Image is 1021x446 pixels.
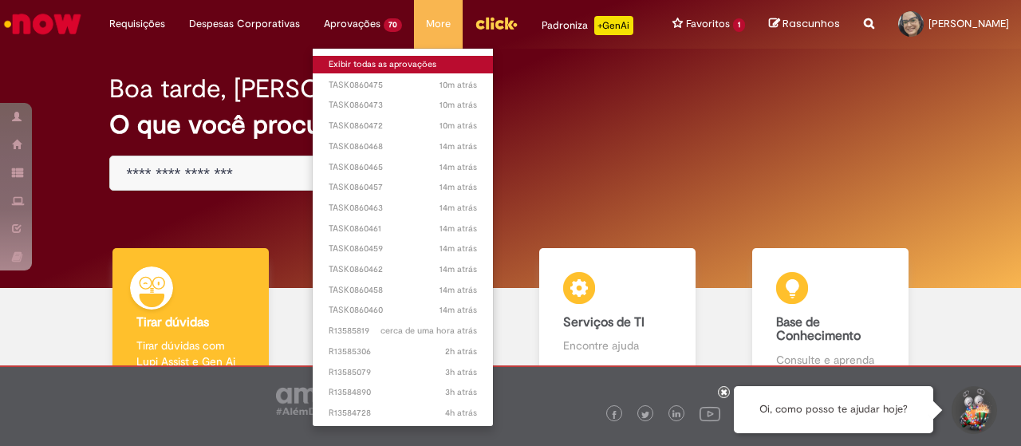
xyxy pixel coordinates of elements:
[313,261,493,278] a: Aberto TASK0860462 :
[313,77,493,94] a: Aberto TASK0860475 :
[440,284,477,296] span: 14m atrás
[329,386,477,399] span: R13584890
[313,179,493,196] a: Aberto TASK0860457 :
[329,99,477,112] span: TASK0860473
[928,17,1009,30] span: [PERSON_NAME]
[312,48,494,427] ul: Aprovações
[313,240,493,258] a: Aberto TASK0860459 :
[276,383,368,415] img: logo_footer_ambev_rotulo_gray.png
[324,16,380,32] span: Aprovações
[440,304,477,316] time: 01/10/2025 13:27:13
[313,117,493,135] a: Aberto TASK0860472 :
[440,99,477,111] span: 10m atrás
[440,181,477,193] time: 01/10/2025 13:27:15
[313,425,493,443] a: Aberto R13584702 :
[475,11,518,35] img: click_logo_yellow_360x200.png
[109,111,911,139] h2: O que você procura hoje?
[313,384,493,401] a: Aberto R13584890 :
[313,302,493,319] a: Aberto TASK0860460 :
[445,386,477,398] time: 01/10/2025 10:22:30
[329,345,477,358] span: R13585306
[445,407,477,419] time: 01/10/2025 10:03:12
[298,248,511,386] a: Catálogo de Ofertas Abra uma solicitação
[734,386,933,433] div: Oi, como posso te ajudar hoje?
[440,263,477,275] time: 01/10/2025 13:27:14
[329,366,477,379] span: R13585079
[610,411,618,419] img: logo_footer_facebook.png
[440,243,477,255] span: 14m atrás
[384,18,402,32] span: 70
[440,181,477,193] span: 14m atrás
[594,16,633,35] p: +GenAi
[440,120,477,132] time: 01/10/2025 13:31:42
[440,99,477,111] time: 01/10/2025 13:31:43
[329,202,477,215] span: TASK0860463
[949,386,997,434] button: Iniciar Conversa de Suporte
[329,284,477,297] span: TASK0860458
[329,120,477,132] span: TASK0860472
[686,16,730,32] span: Favoritos
[329,243,477,255] span: TASK0860459
[445,366,477,378] time: 01/10/2025 10:43:30
[440,79,477,91] time: 01/10/2025 13:31:44
[136,337,245,369] p: Tirar dúvidas com Lupi Assist e Gen Ai
[313,138,493,156] a: Aberto TASK0860468 :
[733,18,745,32] span: 1
[109,16,165,32] span: Requisições
[440,161,477,173] time: 01/10/2025 13:27:15
[783,16,840,31] span: Rascunhos
[329,140,477,153] span: TASK0860468
[563,337,672,353] p: Encontre ajuda
[440,161,477,173] span: 14m atrás
[445,386,477,398] span: 3h atrás
[440,284,477,296] time: 01/10/2025 13:27:14
[440,120,477,132] span: 10m atrás
[329,407,477,420] span: R13584728
[440,202,477,214] time: 01/10/2025 13:27:15
[313,282,493,299] a: Aberto TASK0860458 :
[510,248,724,386] a: Serviços de TI Encontre ajuda
[380,325,477,337] time: 01/10/2025 12:41:04
[445,345,477,357] span: 2h atrás
[136,314,209,330] b: Tirar dúvidas
[769,17,840,32] a: Rascunhos
[329,79,477,92] span: TASK0860475
[440,243,477,255] time: 01/10/2025 13:27:14
[672,410,680,420] img: logo_footer_linkedin.png
[329,161,477,174] span: TASK0860465
[329,325,477,337] span: R13585819
[440,140,477,152] time: 01/10/2025 13:27:16
[440,140,477,152] span: 14m atrás
[329,263,477,276] span: TASK0860462
[440,202,477,214] span: 14m atrás
[313,159,493,176] a: Aberto TASK0860465 :
[380,325,477,337] span: cerca de uma hora atrás
[776,314,861,345] b: Base de Conhecimento
[313,343,493,361] a: Aberto R13585306 :
[426,16,451,32] span: More
[542,16,633,35] div: Padroniza
[440,223,477,235] span: 14m atrás
[445,366,477,378] span: 3h atrás
[109,75,432,103] h2: Boa tarde, [PERSON_NAME]
[313,220,493,238] a: Aberto TASK0860461 :
[776,352,885,368] p: Consulte e aprenda
[724,248,938,386] a: Base de Conhecimento Consulte e aprenda
[440,223,477,235] time: 01/10/2025 13:27:14
[313,405,493,422] a: Aberto R13584728 :
[440,263,477,275] span: 14m atrás
[329,304,477,317] span: TASK0860460
[84,248,298,386] a: Tirar dúvidas Tirar dúvidas com Lupi Assist e Gen Ai
[2,8,84,40] img: ServiceNow
[641,411,649,419] img: logo_footer_twitter.png
[329,181,477,194] span: TASK0860457
[445,407,477,419] span: 4h atrás
[313,364,493,381] a: Aberto R13585079 :
[189,16,300,32] span: Despesas Corporativas
[700,403,720,424] img: logo_footer_youtube.png
[563,314,645,330] b: Serviços de TI
[313,322,493,340] a: Aberto R13585819 :
[440,304,477,316] span: 14m atrás
[329,223,477,235] span: TASK0860461
[440,79,477,91] span: 10m atrás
